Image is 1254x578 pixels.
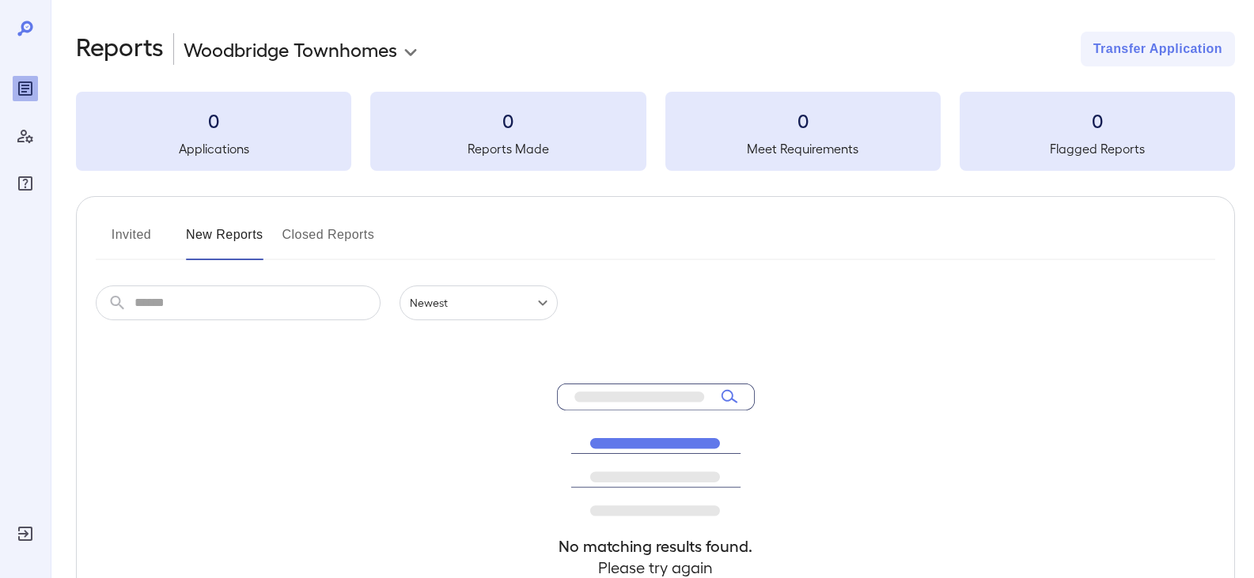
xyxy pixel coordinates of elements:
h4: Please try again [557,557,755,578]
div: Log Out [13,521,38,546]
h2: Reports [76,32,164,66]
h5: Reports Made [370,139,646,158]
h3: 0 [665,108,941,133]
button: Transfer Application [1081,32,1235,66]
summary: 0Applications0Reports Made0Meet Requirements0Flagged Reports [76,92,1235,171]
h3: 0 [76,108,351,133]
div: Newest [400,285,558,320]
h5: Applications [76,139,351,158]
h5: Flagged Reports [960,139,1235,158]
div: Reports [13,76,38,101]
div: FAQ [13,171,38,196]
h3: 0 [960,108,1235,133]
button: Closed Reports [282,222,375,260]
div: Manage Users [13,123,38,149]
button: Invited [96,222,167,260]
button: New Reports [186,222,263,260]
h5: Meet Requirements [665,139,941,158]
p: Woodbridge Townhomes [184,36,397,62]
h4: No matching results found. [557,535,755,557]
h3: 0 [370,108,646,133]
